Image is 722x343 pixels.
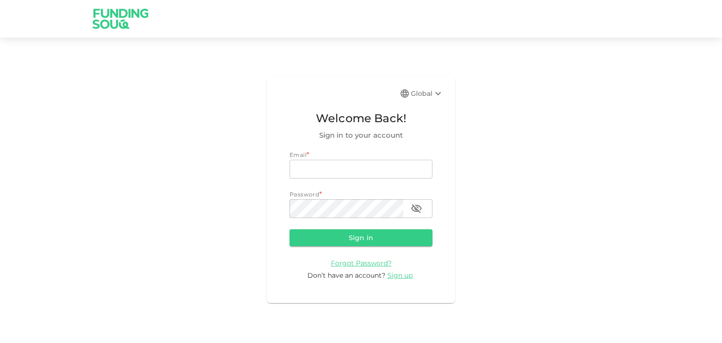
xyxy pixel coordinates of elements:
[290,109,432,127] span: Welcome Back!
[387,271,413,280] span: Sign up
[290,130,432,141] span: Sign in to your account
[331,258,392,267] a: Forgot Password?
[290,191,319,198] span: Password
[290,229,432,246] button: Sign in
[290,160,432,179] input: email
[290,199,403,218] input: password
[411,88,444,99] div: Global
[307,271,385,280] span: Don’t have an account?
[290,151,306,158] span: Email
